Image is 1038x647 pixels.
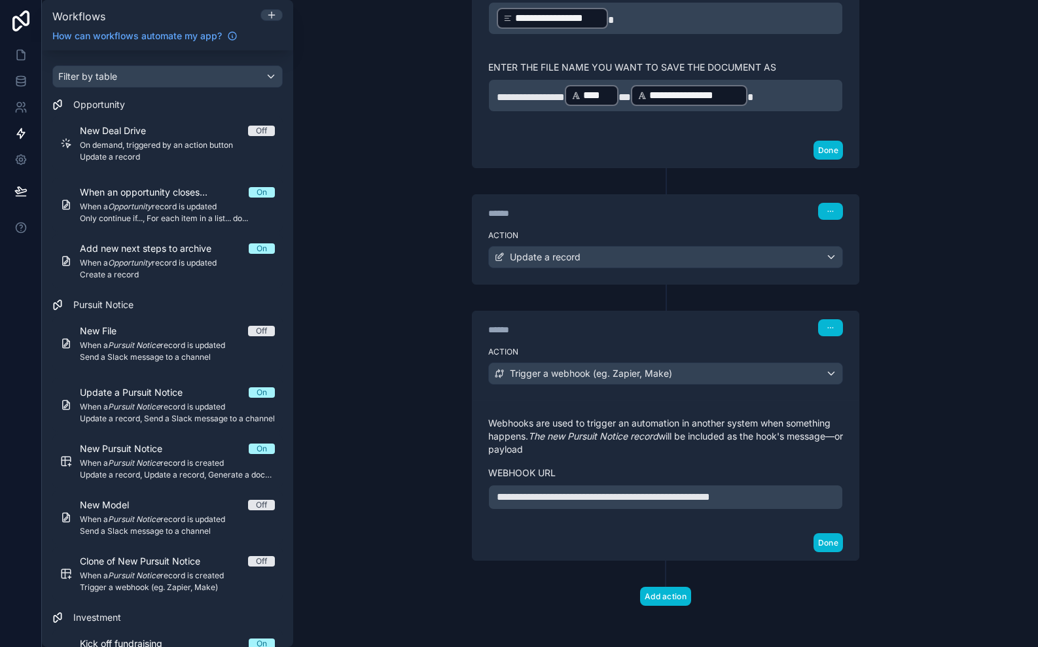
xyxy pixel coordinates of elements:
button: Done [814,141,843,160]
a: How can workflows automate my app? [47,29,243,43]
em: The new Pursuit Notice record [528,430,658,442]
span: Trigger a webhook (eg. Zapier, Make) [510,367,672,380]
span: Update a record [510,251,581,264]
label: Enter the file name you want to save the document as [488,61,843,74]
button: Done [814,533,843,552]
span: Workflows [52,10,105,23]
label: Action [488,230,843,241]
label: Webhook url [488,466,843,480]
label: Action [488,347,843,357]
span: How can workflows automate my app? [52,29,222,43]
button: Trigger a webhook (eg. Zapier, Make) [488,362,843,385]
button: Update a record [488,246,843,268]
button: Add action [640,587,691,606]
p: Webhooks are used to trigger an automation in another system when something happens. will be incl... [488,417,843,456]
